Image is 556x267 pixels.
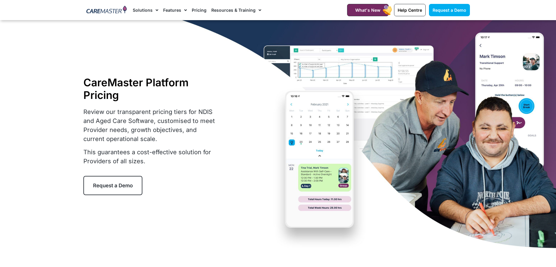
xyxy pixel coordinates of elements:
[93,183,133,189] span: Request a Demo
[83,107,219,143] p: Review our transparent pricing tiers for NDIS and Aged Care Software, customised to meet Provider...
[83,148,219,166] p: This guarantees a cost-effective solution for Providers of all sizes.
[86,6,127,15] img: CareMaster Logo
[83,176,142,195] a: Request a Demo
[355,8,381,13] span: What's New
[429,4,470,16] a: Request a Demo
[433,8,466,13] span: Request a Demo
[398,8,422,13] span: Help Centre
[83,76,219,101] h1: CareMaster Platform Pricing
[347,4,389,16] a: What's New
[394,4,426,16] a: Help Centre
